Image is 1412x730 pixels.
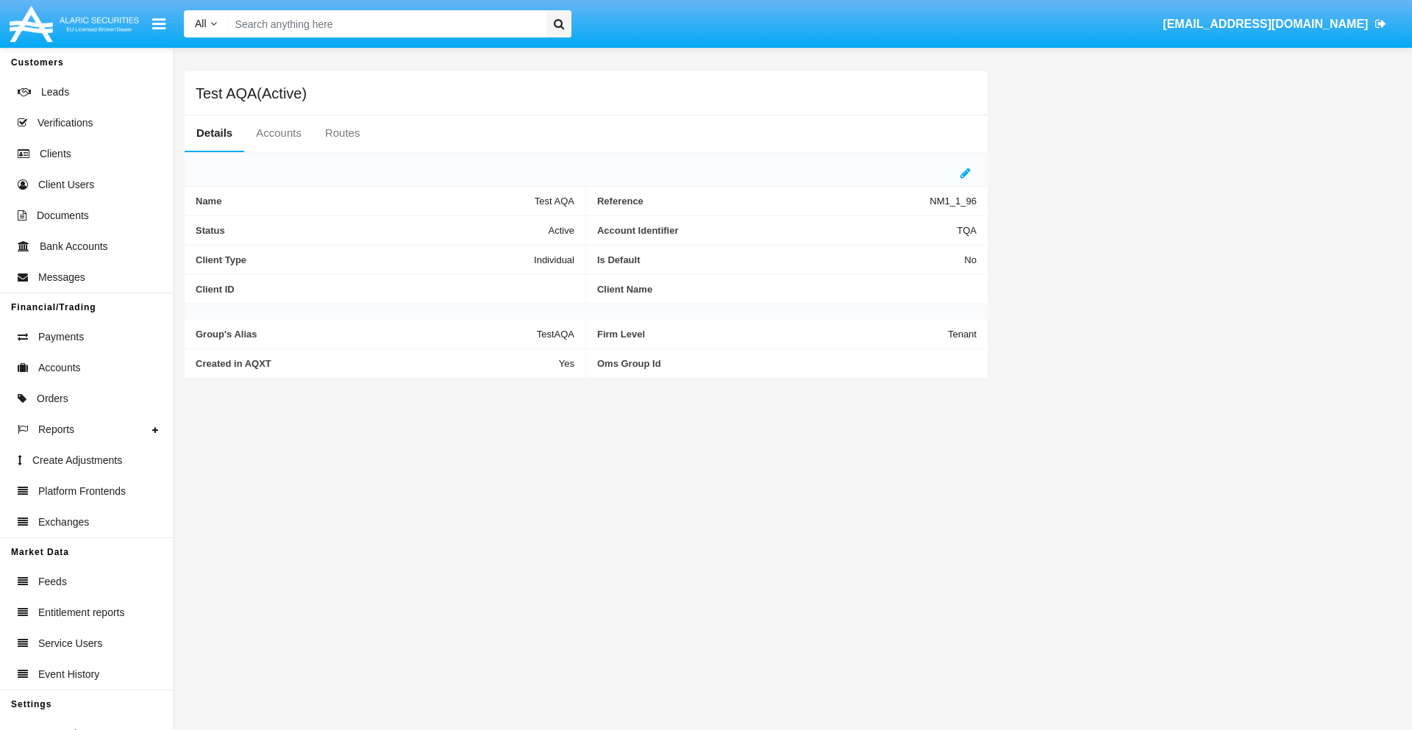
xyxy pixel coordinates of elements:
span: Name [196,196,535,207]
span: Client ID [196,284,574,295]
span: Status [196,225,549,236]
span: Verifications [38,115,93,131]
span: Platform Frontends [38,484,126,499]
h5: Test AQA(Active) [196,87,307,99]
input: Search [228,10,541,37]
a: Details [185,115,244,151]
span: Reports [38,422,74,437]
span: Event History [38,667,99,682]
span: Orders [37,391,68,407]
span: Clients [40,146,71,162]
span: Exchanges [38,515,89,530]
span: Leads [41,85,69,100]
span: Oms Group Id [597,358,977,369]
span: TestAQA [537,329,574,340]
span: Created in AQXT [196,358,559,369]
span: Service Users [38,636,102,651]
span: Account Identifier [597,225,957,236]
span: Individual [534,254,574,265]
span: Reference [597,196,930,207]
span: Firm Level [597,329,948,340]
span: Test AQA [535,196,574,207]
span: Client Name [597,284,977,295]
span: Documents [37,208,89,223]
span: No [964,254,977,265]
span: Feeds [38,574,67,590]
span: Bank Accounts [40,239,108,254]
span: Messages [38,270,85,285]
span: [EMAIL_ADDRESS][DOMAIN_NAME] [1163,18,1368,30]
span: Entitlement reports [38,605,125,620]
span: Tenant [948,329,977,340]
span: Client Type [196,254,534,265]
span: Group's Alias [196,329,537,340]
span: Accounts [38,360,81,376]
img: Logo image [7,2,141,46]
span: Yes [559,358,574,369]
a: Routes [313,115,372,151]
a: [EMAIL_ADDRESS][DOMAIN_NAME] [1156,4,1394,45]
span: NM1_1_96 [930,196,977,207]
span: TQA [957,225,977,236]
span: All [195,18,207,29]
a: Accounts [244,115,313,151]
span: Payments [38,329,84,345]
span: Active [549,225,574,236]
span: Client Users [38,177,94,193]
span: Create Adjustments [32,453,122,468]
span: Is Default [597,254,964,265]
a: All [184,16,228,32]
